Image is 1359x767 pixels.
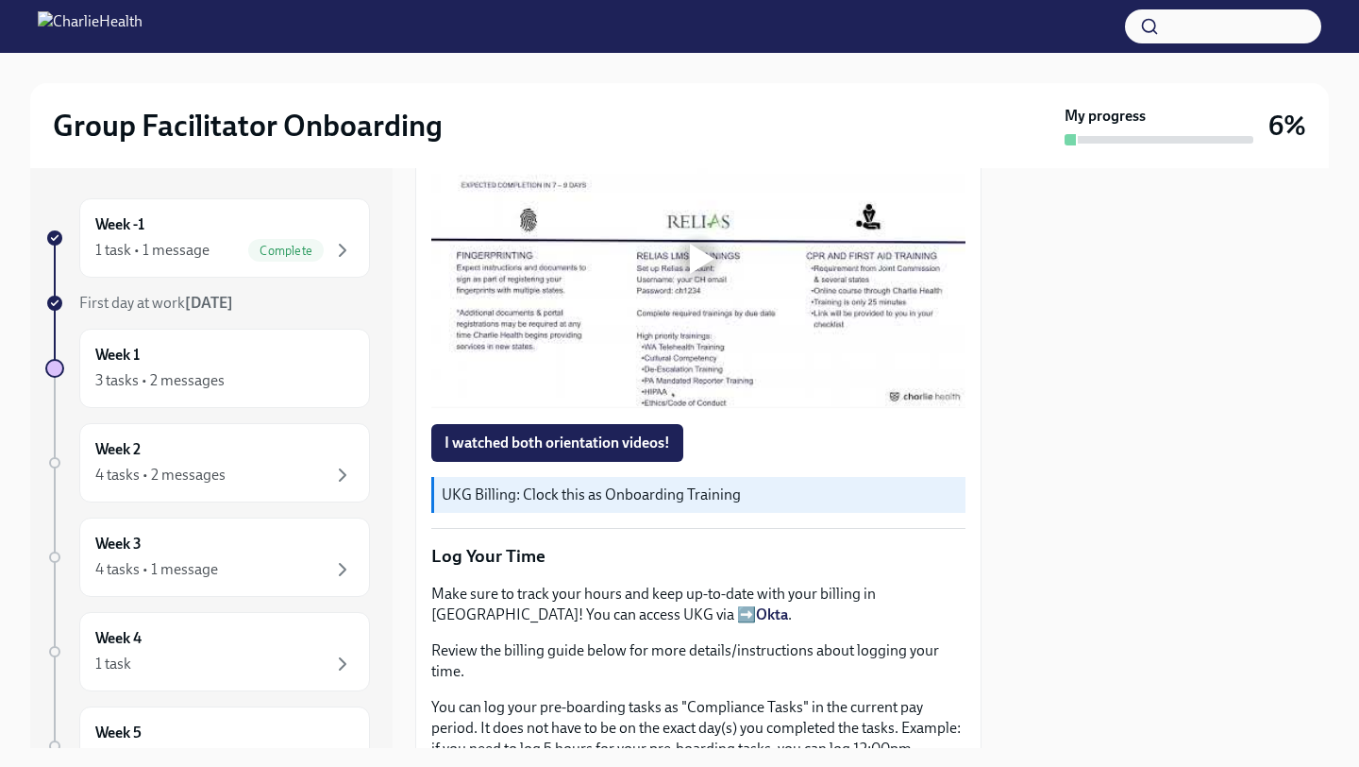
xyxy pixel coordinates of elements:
h3: 6% [1268,109,1306,143]
a: Okta [756,605,788,623]
a: First day at work[DATE] [45,293,370,314]
a: Week 24 tasks • 2 messages [45,423,370,503]
strong: [DATE] [185,294,233,312]
h2: Group Facilitator Onboarding [53,107,443,145]
p: Review the billing guide below for more details/instructions about logging your time. [431,640,965,682]
p: UKG Billing: Clock this as Onboarding Training [442,485,958,505]
h6: Week 1 [95,345,140,366]
div: 4 tasks • 1 message [95,559,218,580]
span: Complete [248,244,324,258]
strong: My progress [1065,106,1146,127]
a: Week 34 tasks • 1 message [45,518,370,597]
h6: Week -1 [95,214,144,235]
p: Log Your Time [431,544,965,569]
h6: Week 4 [95,628,142,649]
div: 1 task • 1 message [95,240,210,261]
h6: Week 5 [95,723,142,743]
button: I watched both orientation videos! [431,424,683,462]
div: 4 tasks • 2 messages [95,465,226,486]
a: Week 13 tasks • 2 messages [45,329,370,408]
div: 1 task [95,654,131,674]
a: Week 41 task [45,612,370,691]
img: CharlieHealth [38,11,143,42]
h6: Week 2 [95,439,141,460]
a: Week -11 task • 1 messageComplete [45,198,370,278]
h6: Week 3 [95,534,142,554]
span: First day at work [79,294,233,312]
span: I watched both orientation videos! [445,434,670,452]
div: 3 tasks • 2 messages [95,370,225,391]
p: Make sure to track your hours and keep up-to-date with your billing in [GEOGRAPHIC_DATA]! You can... [431,584,965,625]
